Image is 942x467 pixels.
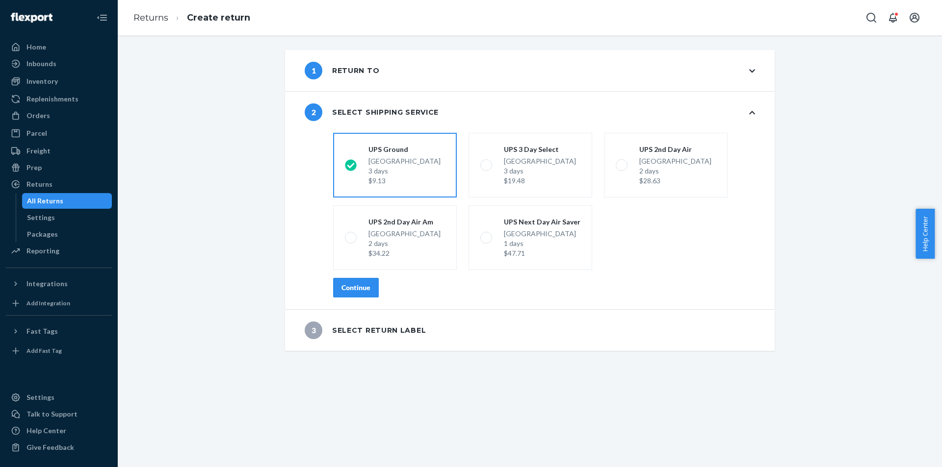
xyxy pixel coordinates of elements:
img: Flexport logo [11,13,52,23]
div: $28.63 [639,176,711,186]
div: UPS 2nd Day Air [639,145,711,154]
div: UPS Next Day Air Saver [504,217,580,227]
div: Packages [27,229,58,239]
a: Inbounds [6,56,112,72]
div: Return to [305,62,379,79]
div: Replenishments [26,94,78,104]
a: Returns [6,176,112,192]
a: Packages [22,226,112,242]
div: Returns [26,179,52,189]
a: All Returns [22,193,112,209]
div: [GEOGRAPHIC_DATA] [368,156,441,186]
button: Integrations [6,276,112,292]
button: Help Center [916,209,935,259]
span: 1 [305,62,322,79]
div: Freight [26,146,51,156]
a: Reporting [6,243,112,259]
div: 2 days [368,239,441,248]
div: Settings [27,213,55,222]
div: UPS Ground [368,145,441,154]
div: Inbounds [26,59,56,69]
button: Open account menu [905,8,924,27]
div: $34.22 [368,248,441,258]
a: Create return [187,12,250,23]
a: Add Fast Tag [6,343,112,359]
div: [GEOGRAPHIC_DATA] [504,229,580,258]
div: Reporting [26,246,59,256]
div: Continue [341,283,370,293]
button: Give Feedback [6,440,112,455]
div: All Returns [27,196,63,206]
div: Home [26,42,46,52]
a: Orders [6,108,112,123]
span: 2 [305,103,322,121]
div: Add Integration [26,299,70,307]
div: Add Fast Tag [26,346,62,355]
div: Orders [26,111,50,121]
button: Continue [333,278,379,297]
a: Help Center [6,423,112,439]
button: Open notifications [883,8,903,27]
a: Parcel [6,125,112,141]
div: $47.71 [504,248,580,258]
a: Returns [133,12,168,23]
a: Inventory [6,74,112,89]
span: 3 [305,321,322,339]
div: Settings [26,393,54,402]
div: [GEOGRAPHIC_DATA] [639,156,711,186]
a: Replenishments [6,91,112,107]
button: Close Navigation [92,8,112,27]
a: Settings [6,390,112,405]
button: Open Search Box [862,8,881,27]
div: Prep [26,163,42,172]
div: Inventory [26,76,58,86]
a: Prep [6,160,112,175]
div: UPS 3 Day Select [504,145,576,154]
div: 3 days [368,166,441,176]
a: Home [6,39,112,55]
div: Talk to Support [26,409,78,419]
div: Parcel [26,128,47,138]
div: $9.13 [368,176,441,186]
div: UPS 2nd Day Air Am [368,217,441,227]
div: Fast Tags [26,326,58,336]
div: Give Feedback [26,442,74,452]
div: Select shipping service [305,103,439,121]
div: 1 days [504,239,580,248]
div: Select return label [305,321,426,339]
a: Add Integration [6,295,112,311]
div: 3 days [504,166,576,176]
a: Freight [6,143,112,159]
ol: breadcrumbs [126,3,258,32]
a: Settings [22,210,112,225]
div: 2 days [639,166,711,176]
div: Help Center [26,426,66,436]
div: [GEOGRAPHIC_DATA] [504,156,576,186]
div: Integrations [26,279,68,289]
div: [GEOGRAPHIC_DATA] [368,229,441,258]
div: $19.48 [504,176,576,186]
button: Fast Tags [6,323,112,339]
a: Talk to Support [6,406,112,422]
